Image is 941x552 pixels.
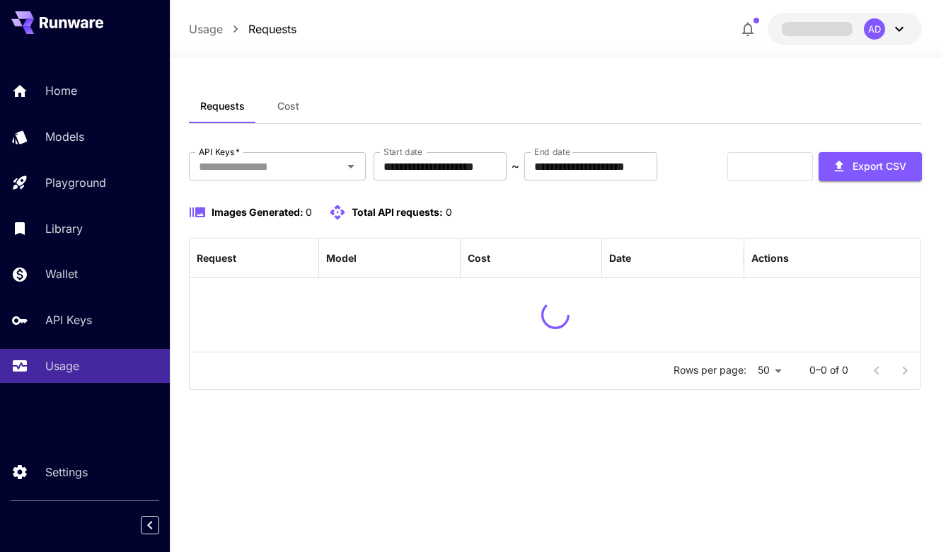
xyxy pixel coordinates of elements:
[534,146,570,158] label: End date
[326,252,357,264] div: Model
[446,206,452,218] span: 0
[200,100,245,113] span: Requests
[45,128,84,145] p: Models
[45,265,78,282] p: Wallet
[212,206,304,218] span: Images Generated:
[248,21,296,38] a: Requests
[341,156,361,176] button: Open
[809,363,848,377] p: 0–0 of 0
[45,174,106,191] p: Playground
[468,252,490,264] div: Cost
[141,516,159,534] button: Collapse sidebar
[864,18,885,40] div: AD
[609,252,631,264] div: Date
[819,152,922,181] button: Export CSV
[189,21,223,38] a: Usage
[768,13,922,45] button: AD
[199,146,240,158] label: API Keys
[751,252,789,264] div: Actions
[752,360,787,381] div: 50
[352,206,443,218] span: Total API requests:
[45,357,79,374] p: Usage
[197,252,236,264] div: Request
[45,82,77,99] p: Home
[45,311,92,328] p: API Keys
[189,21,296,38] nav: breadcrumb
[151,512,170,538] div: Collapse sidebar
[277,100,299,113] span: Cost
[674,363,746,377] p: Rows per page:
[45,220,83,237] p: Library
[306,206,312,218] span: 0
[383,146,422,158] label: Start date
[512,158,519,175] p: ~
[45,464,88,481] p: Settings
